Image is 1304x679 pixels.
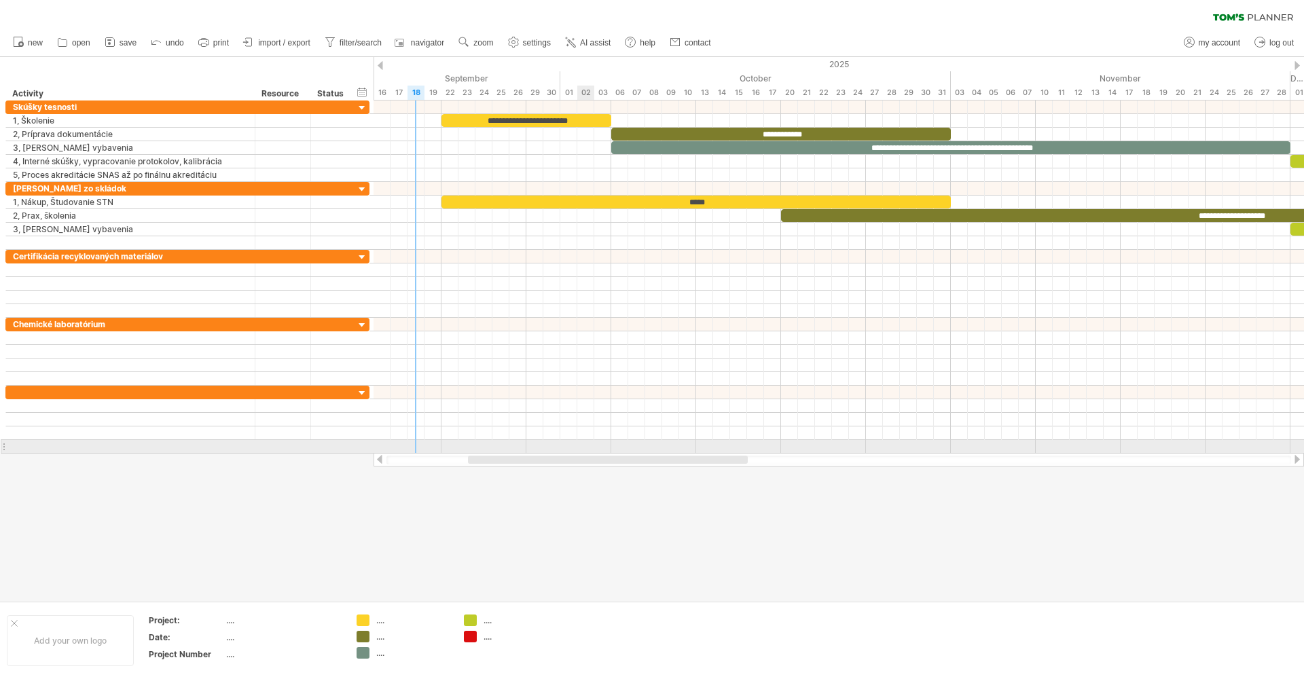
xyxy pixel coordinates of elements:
[374,86,391,100] div: Tuesday, 16 September 2025
[13,318,248,331] div: Chemické laboratórium
[258,38,310,48] span: import / export
[562,34,615,52] a: AI assist
[798,86,815,100] div: Tuesday, 21 October 2025
[526,86,543,100] div: Monday, 29 September 2025
[1155,86,1172,100] div: Wednesday, 19 November 2025
[376,647,450,659] div: ....
[458,86,475,100] div: Tuesday, 23 September 2025
[12,87,247,100] div: Activity
[340,38,382,48] span: filter/search
[832,86,849,100] div: Thursday, 23 October 2025
[849,86,866,100] div: Friday, 24 October 2025
[543,86,560,100] div: Tuesday, 30 September 2025
[391,86,407,100] div: Wednesday, 17 September 2025
[883,86,900,100] div: Tuesday, 28 October 2025
[815,86,832,100] div: Wednesday, 22 October 2025
[187,71,560,86] div: September 2025
[13,155,248,168] div: 4, Interné skúšky, vypracovanie protokolov, kalibrácia
[1172,86,1189,100] div: Thursday, 20 November 2025
[376,614,450,626] div: ....
[13,209,248,222] div: 2, Prax, školenia
[455,34,497,52] a: zoom
[951,86,968,100] div: Monday, 3 November 2025
[580,38,611,48] span: AI assist
[317,87,347,100] div: Status
[147,34,188,52] a: undo
[13,168,248,181] div: 5, Proces akreditácie SNAS až po finálnu akreditáciu
[54,34,94,52] a: open
[1002,86,1019,100] div: Thursday, 6 November 2025
[13,182,248,195] div: [PERSON_NAME] zo skládok
[1070,86,1087,100] div: Wednesday, 12 November 2025
[1019,86,1036,100] div: Friday, 7 November 2025
[577,86,594,100] div: Thursday, 2 October 2025
[411,38,444,48] span: navigator
[1087,86,1104,100] div: Thursday, 13 November 2025
[781,86,798,100] div: Monday, 20 October 2025
[679,86,696,100] div: Friday, 10 October 2025
[13,223,248,236] div: 3, [PERSON_NAME] vybavenia
[101,34,141,52] a: save
[484,631,558,642] div: ....
[149,614,223,626] div: Project:
[1138,86,1155,100] div: Tuesday, 18 November 2025
[1222,86,1239,100] div: Tuesday, 25 November 2025
[917,86,934,100] div: Thursday, 30 October 2025
[226,631,340,643] div: ....
[685,38,711,48] span: contact
[226,614,340,626] div: ....
[594,86,611,100] div: Friday, 3 October 2025
[1239,86,1256,100] div: Wednesday, 26 November 2025
[13,128,248,141] div: 2, Príprava dokumentácie
[72,38,90,48] span: open
[560,86,577,100] div: Wednesday, 1 October 2025
[13,196,248,208] div: 1, Nákup, Študovanie STN
[393,34,448,52] a: navigator
[261,87,303,100] div: Resource
[645,86,662,100] div: Wednesday, 8 October 2025
[1251,34,1298,52] a: log out
[968,86,985,100] div: Tuesday, 4 November 2025
[560,71,951,86] div: October 2025
[441,86,458,100] div: Monday, 22 September 2025
[640,38,655,48] span: help
[1036,86,1053,100] div: Monday, 10 November 2025
[1053,86,1070,100] div: Tuesday, 11 November 2025
[10,34,47,52] a: new
[195,34,233,52] a: print
[1269,38,1294,48] span: log out
[1189,86,1206,100] div: Friday, 21 November 2025
[492,86,509,100] div: Thursday, 25 September 2025
[730,86,747,100] div: Wednesday, 15 October 2025
[407,86,424,100] div: Thursday, 18 September 2025
[1180,34,1244,52] a: my account
[149,631,223,643] div: Date:
[866,86,883,100] div: Monday, 27 October 2025
[696,86,713,100] div: Monday, 13 October 2025
[951,71,1290,86] div: November 2025
[985,86,1002,100] div: Wednesday, 5 November 2025
[475,86,492,100] div: Wednesday, 24 September 2025
[28,38,43,48] span: new
[376,631,450,642] div: ....
[213,38,229,48] span: print
[900,86,917,100] div: Wednesday, 29 October 2025
[1206,86,1222,100] div: Monday, 24 November 2025
[321,34,386,52] a: filter/search
[13,141,248,154] div: 3, [PERSON_NAME] vybavenia
[7,615,134,666] div: Add your own logo
[509,86,526,100] div: Friday, 26 September 2025
[13,250,248,263] div: Certifikácia recyklovaných materiálov
[611,86,628,100] div: Monday, 6 October 2025
[120,38,137,48] span: save
[473,38,493,48] span: zoom
[662,86,679,100] div: Thursday, 9 October 2025
[523,38,551,48] span: settings
[1104,86,1121,100] div: Friday, 14 November 2025
[424,86,441,100] div: Friday, 19 September 2025
[764,86,781,100] div: Friday, 17 October 2025
[13,114,248,127] div: 1, Školenie
[747,86,764,100] div: Thursday, 16 October 2025
[1121,86,1138,100] div: Monday, 17 November 2025
[13,100,248,113] div: Skúšky tesnosti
